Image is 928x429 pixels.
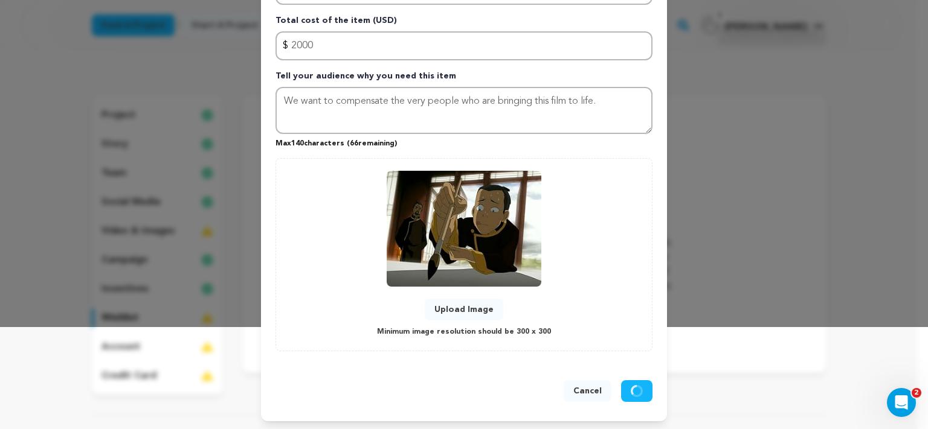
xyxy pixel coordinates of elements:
[912,388,921,398] span: 2
[386,5,408,27] div: Close
[564,380,611,402] button: Cancel
[283,39,288,53] span: $
[275,31,652,60] input: Enter total cost of the item
[363,5,386,28] button: Collapse window
[275,70,652,87] p: Tell your audience why you need this item
[275,14,652,31] p: Total cost of the item (USD)
[377,325,551,339] p: Minimum image resolution should be 300 x 300
[291,140,304,147] span: 140
[8,5,31,28] button: go back
[275,87,652,134] textarea: Tell your audience why you need this item
[275,134,652,148] p: Max characters ( remaining)
[350,140,358,147] span: 66
[887,388,916,417] iframe: Intercom live chat
[425,299,503,320] button: Upload Image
